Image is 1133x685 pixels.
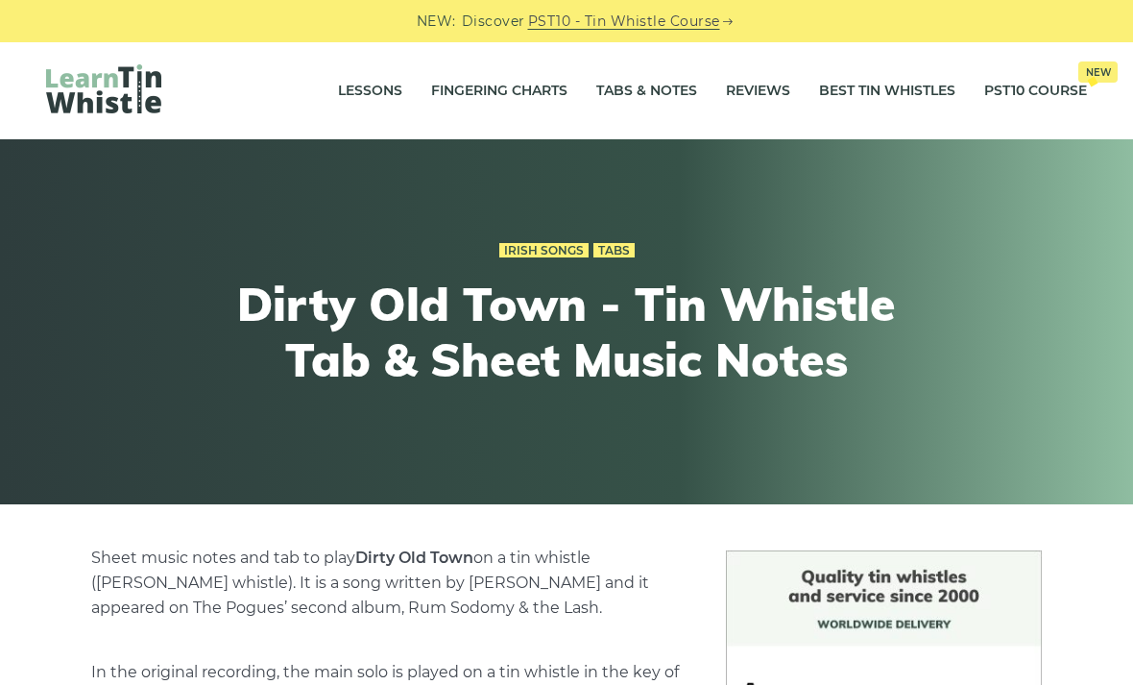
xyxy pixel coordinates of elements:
[91,546,679,621] p: Sheet music notes and tab to play on a tin whistle ([PERSON_NAME] whistle). It is a song written ...
[593,243,635,258] a: Tabs
[213,277,920,387] h1: Dirty Old Town - Tin Whistle Tab & Sheet Music Notes
[46,64,161,113] img: LearnTinWhistle.com
[819,67,955,115] a: Best Tin Whistles
[596,67,697,115] a: Tabs & Notes
[431,67,567,115] a: Fingering Charts
[1078,61,1118,83] span: New
[726,67,790,115] a: Reviews
[499,243,589,258] a: Irish Songs
[338,67,402,115] a: Lessons
[984,67,1087,115] a: PST10 CourseNew
[355,549,473,567] strong: Dirty Old Town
